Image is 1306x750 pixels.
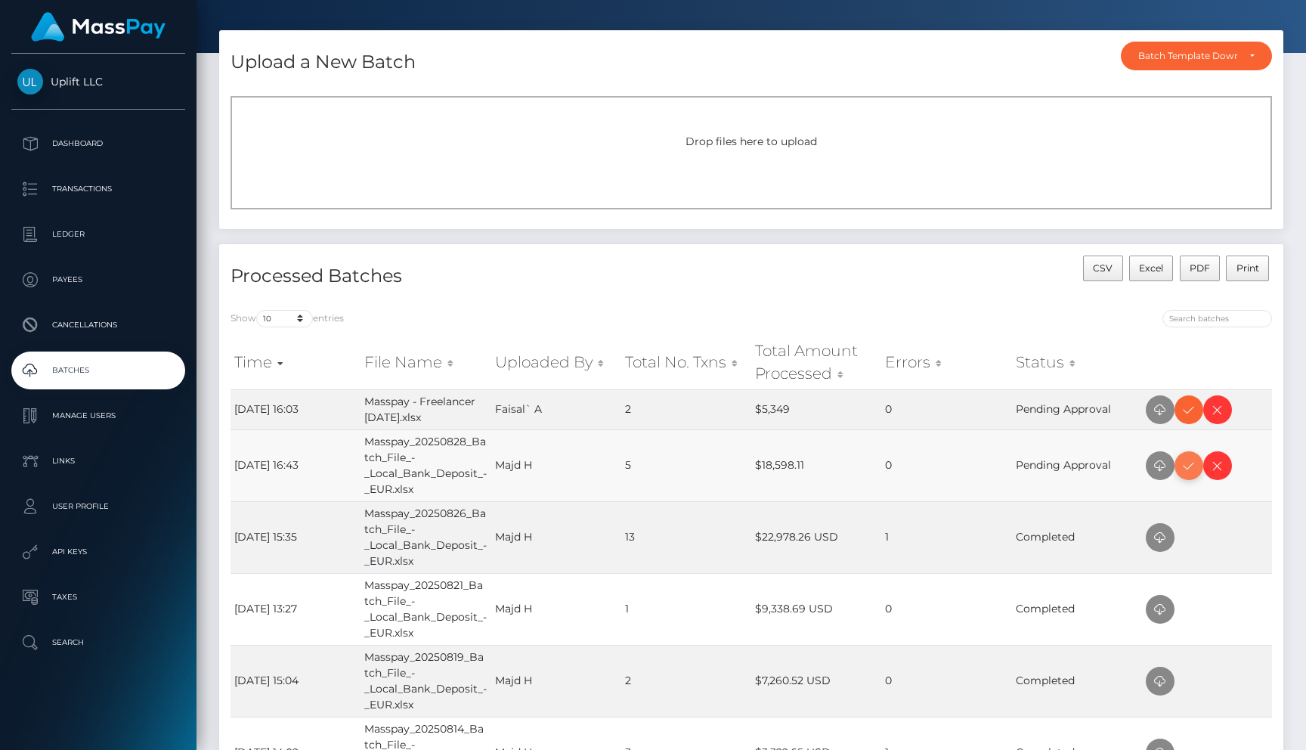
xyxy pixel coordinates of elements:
a: Transactions [11,170,185,208]
a: Ledger [11,215,185,253]
td: Completed [1012,573,1142,645]
a: Search [11,624,185,662]
td: 1 [621,573,751,645]
p: Transactions [17,178,179,200]
th: Errors: activate to sort column ascending [881,336,1011,389]
span: CSV [1093,262,1113,274]
span: Excel [1139,262,1163,274]
span: Print [1236,262,1259,274]
td: [DATE] 15:04 [231,645,361,717]
td: Faisal` A [491,389,621,429]
td: Majd H [491,501,621,573]
a: Cancellations [11,306,185,344]
button: Excel [1129,256,1174,281]
a: API Keys [11,533,185,571]
p: Payees [17,268,179,291]
button: Batch Template Download [1121,42,1272,70]
td: 2 [621,389,751,429]
button: CSV [1083,256,1123,281]
p: Batches [17,359,179,382]
p: Cancellations [17,314,179,336]
th: Total Amount Processed: activate to sort column ascending [751,336,881,389]
th: Time: activate to sort column ascending [231,336,361,389]
td: [DATE] 16:03 [231,389,361,429]
a: Taxes [11,578,185,616]
td: Majd H [491,573,621,645]
p: Links [17,450,179,473]
p: Manage Users [17,404,179,427]
td: $5,349 [751,389,881,429]
a: User Profile [11,488,185,525]
th: Uploaded By: activate to sort column ascending [491,336,621,389]
td: $18,598.11 [751,429,881,501]
input: Search batches [1162,310,1272,327]
button: Print [1226,256,1269,281]
td: Masspay_20250828_Batch_File_-_Local_Bank_Deposit_-_EUR.xlsx [361,429,491,501]
td: Masspay_20250821_Batch_File_-_Local_Bank_Deposit_-_EUR.xlsx [361,573,491,645]
h4: Upload a New Batch [231,49,416,76]
td: 0 [881,645,1011,717]
td: 5 [621,429,751,501]
p: Ledger [17,223,179,246]
td: Masspay_20250826_Batch_File_-_Local_Bank_Deposit_-_EUR.xlsx [361,501,491,573]
a: Batches [11,352,185,389]
button: PDF [1180,256,1221,281]
td: Completed [1012,501,1142,573]
p: User Profile [17,495,179,518]
span: PDF [1190,262,1210,274]
td: Pending Approval [1012,389,1142,429]
td: Pending Approval [1012,429,1142,501]
td: 2 [621,645,751,717]
img: Uplift LLC [17,69,43,95]
td: 0 [881,429,1011,501]
th: File Name: activate to sort column ascending [361,336,491,389]
td: Majd H [491,429,621,501]
td: $22,978.26 USD [751,501,881,573]
td: $7,260.52 USD [751,645,881,717]
h4: Processed Batches [231,263,740,290]
td: Masspay_20250819_Batch_File_-_Local_Bank_Deposit_-_EUR.xlsx [361,645,491,717]
p: API Keys [17,541,179,563]
td: Masspay - Freelancer [DATE].xlsx [361,389,491,429]
td: Majd H [491,645,621,717]
p: Dashboard [17,132,179,155]
a: Manage Users [11,397,185,435]
td: 0 [881,389,1011,429]
td: [DATE] 15:35 [231,501,361,573]
span: Drop files here to upload [685,135,817,148]
label: Show entries [231,310,344,327]
a: Payees [11,261,185,299]
td: Completed [1012,645,1142,717]
div: Batch Template Download [1138,50,1237,62]
span: Uplift LLC [11,75,185,88]
td: $9,338.69 USD [751,573,881,645]
p: Search [17,631,179,654]
td: [DATE] 13:27 [231,573,361,645]
a: Dashboard [11,125,185,163]
td: 0 [881,573,1011,645]
th: Total No. Txns: activate to sort column ascending [621,336,751,389]
select: Showentries [256,310,313,327]
td: 13 [621,501,751,573]
th: Status: activate to sort column ascending [1012,336,1142,389]
td: [DATE] 16:43 [231,429,361,501]
img: MassPay Logo [31,12,166,42]
td: 1 [881,501,1011,573]
a: Links [11,442,185,480]
p: Taxes [17,586,179,609]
